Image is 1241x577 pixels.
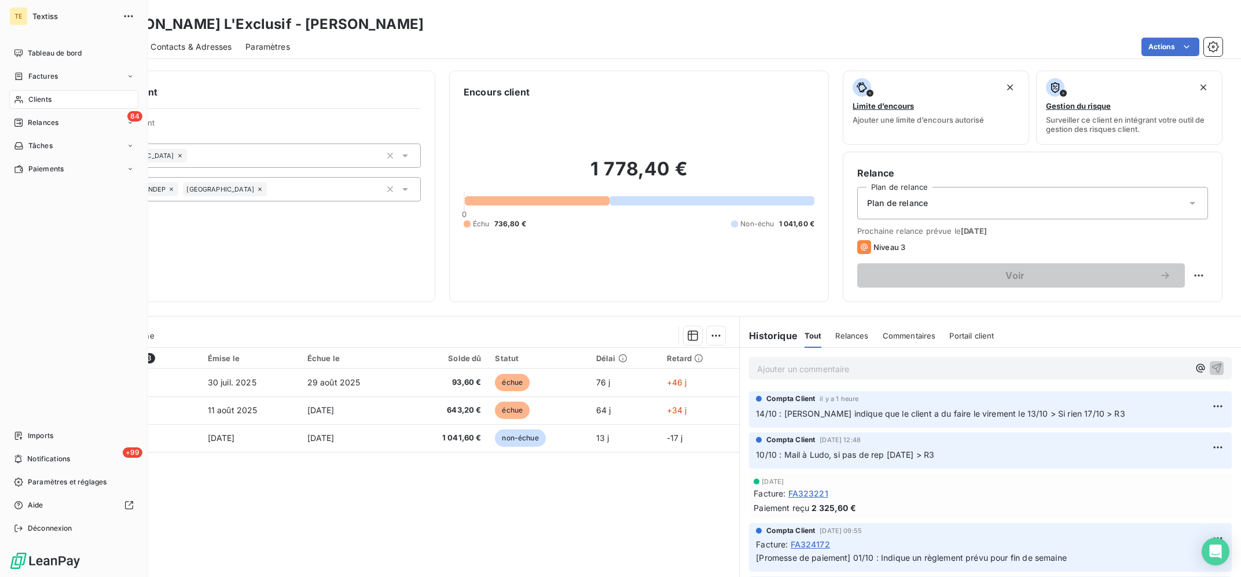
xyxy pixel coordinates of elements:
span: 2 325,60 € [812,502,856,514]
span: FA324172 [791,538,830,550]
span: Paramètres et réglages [28,477,107,487]
span: Propriétés Client [93,118,421,134]
span: Déconnexion [28,523,72,534]
h2: 1 778,40 € [464,157,814,192]
button: Limite d’encoursAjouter une limite d’encours autorisé [843,71,1029,145]
span: [DATE] 09:55 [820,527,862,534]
span: 29 août 2025 [307,377,361,387]
h3: [PERSON_NAME] L'Exclusif - [PERSON_NAME] [102,14,424,35]
span: FA323221 [788,487,828,499]
span: Voir [871,271,1159,280]
span: Clients [28,94,52,105]
span: -17 j [667,433,683,443]
h6: Encours client [464,85,530,99]
span: Paiement reçu [754,502,809,514]
span: Commentaires [883,331,936,340]
button: Gestion du risqueSurveiller ce client en intégrant votre outil de gestion des risques client. [1036,71,1222,145]
h6: Historique [740,329,798,343]
span: +99 [123,447,142,458]
span: Portail client [949,331,994,340]
span: Relances [28,117,58,128]
span: [DATE] [307,433,335,443]
span: 14/10 : [PERSON_NAME] indique que le client a du faire le virement le 13/10 > Si rien 17/10 > R3 [756,409,1125,418]
span: Tableau de bord [28,48,82,58]
span: Aide [28,500,43,510]
span: Facture : [756,538,788,550]
span: Compta Client [766,394,815,404]
span: [GEOGRAPHIC_DATA] [186,186,254,193]
span: Compta Client [766,435,815,445]
span: Paiements [28,164,64,174]
span: +34 j [667,405,687,415]
span: Prochaine relance prévue le [857,226,1208,236]
span: 1 041,60 € [412,432,481,444]
span: Relances [835,331,868,340]
span: 643,20 € [412,405,481,416]
button: Actions [1141,38,1199,56]
span: échue [495,402,530,419]
span: [Promesse de paiement] 01/10 : Indique un règlement prévu pour fin de semaine [756,553,1067,563]
span: [DATE] [208,433,235,443]
span: 0 [462,210,467,219]
span: Ajouter une limite d’encours autorisé [853,115,984,124]
span: Non-échu [740,219,774,229]
span: Tout [805,331,822,340]
span: Contacts & Adresses [150,41,232,53]
span: Compta Client [766,525,815,536]
span: échue [495,374,530,391]
span: Imports [28,431,53,441]
div: Solde dû [412,354,481,363]
div: TE [9,7,28,25]
input: Ajouter une valeur [267,184,276,194]
span: Factures [28,71,58,82]
div: Open Intercom Messenger [1202,538,1229,565]
span: 93,60 € [412,377,481,388]
span: 13 j [596,433,610,443]
span: Échu [473,219,490,229]
input: Ajouter une valeur [187,150,196,161]
div: Statut [495,354,582,363]
div: Échue le [307,354,398,363]
a: Aide [9,496,138,514]
span: 10/10 : Mail à Ludo, si pas de rep [DATE] > R3 [756,450,934,460]
span: +46 j [667,377,687,387]
span: 736,80 € [494,219,526,229]
span: Notifications [27,454,70,464]
span: Surveiller ce client en intégrant votre outil de gestion des risques client. [1046,115,1213,134]
div: Délai [596,354,653,363]
button: Voir [857,263,1185,288]
span: Gestion du risque [1046,101,1111,111]
span: Tâches [28,141,53,151]
span: Niveau 3 [873,242,905,252]
img: Logo LeanPay [9,552,81,570]
h6: Informations client [70,85,421,99]
span: Paramètres [245,41,290,53]
span: [DATE] [307,405,335,415]
div: Retard [667,354,733,363]
span: Textiss [32,12,116,21]
span: non-échue [495,429,545,447]
span: 1 041,60 € [779,219,815,229]
h6: Relance [857,166,1208,180]
span: 76 j [596,377,611,387]
span: 11 août 2025 [208,405,258,415]
span: 3 [144,353,155,363]
span: [DATE] [961,226,987,236]
span: 30 juil. 2025 [208,377,256,387]
span: 64 j [596,405,611,415]
span: 84 [127,111,142,122]
span: [DATE] [762,478,784,485]
span: il y a 1 heure [820,395,858,402]
span: Plan de relance [867,197,928,209]
div: Émise le [208,354,293,363]
span: [DATE] 12:48 [820,436,861,443]
span: Facture : [754,487,785,499]
span: Limite d’encours [853,101,914,111]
